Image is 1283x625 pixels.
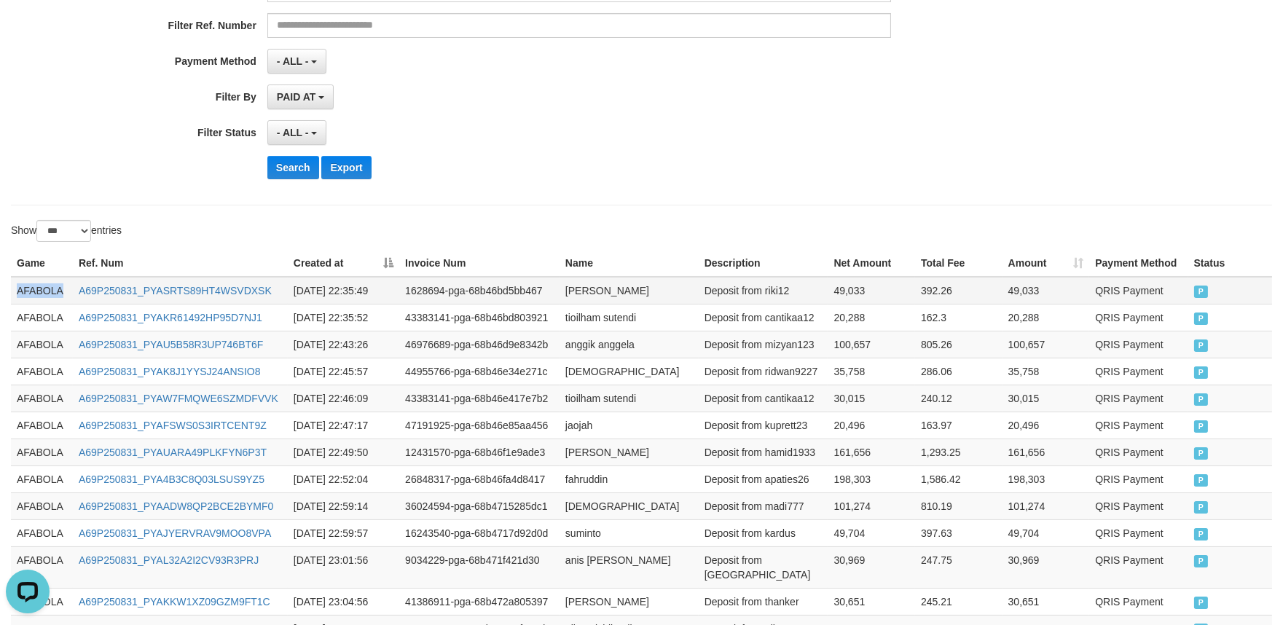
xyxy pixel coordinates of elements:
td: 30,015 [1003,385,1090,412]
td: 101,274 [828,492,915,519]
td: 810.19 [915,492,1003,519]
span: PAID [1194,528,1209,541]
td: 49,033 [1003,277,1090,304]
td: QRIS Payment [1089,546,1188,588]
button: Open LiveChat chat widget [6,6,50,50]
a: A69P250831_PYAKKW1XZ09GZM9FT1C [79,596,270,608]
button: Search [267,156,319,179]
td: QRIS Payment [1089,519,1188,546]
td: tioilham sutendi [560,304,699,331]
td: tioilham sutendi [560,385,699,412]
td: [DATE] 22:46:09 [288,385,399,412]
td: 101,274 [1003,492,1090,519]
a: A69P250831_PYASRTS89HT4WSVDXSK [79,285,272,296]
td: jaojah [560,412,699,439]
th: Invoice Num [399,250,560,277]
span: PAID AT [277,91,315,103]
td: QRIS Payment [1089,492,1188,519]
th: Description [699,250,828,277]
td: 247.75 [915,546,1003,588]
td: [DATE] 22:59:57 [288,519,399,546]
td: 36024594-pga-68b4715285dc1 [399,492,560,519]
th: Ref. Num [73,250,288,277]
td: QRIS Payment [1089,465,1188,492]
td: 30,651 [1003,588,1090,615]
td: 16243540-pga-68b4717d92d0d [399,519,560,546]
button: - ALL - [267,120,326,145]
td: AFABOLA [11,277,73,304]
td: 161,656 [828,439,915,465]
td: 43383141-pga-68b46bd803921 [399,304,560,331]
select: Showentries [36,220,91,242]
td: 35,758 [1003,358,1090,385]
td: 12431570-pga-68b46f1e9ade3 [399,439,560,465]
td: [DATE] 23:01:56 [288,546,399,588]
td: [DATE] 22:59:14 [288,492,399,519]
td: QRIS Payment [1089,412,1188,439]
td: 1,586.42 [915,465,1003,492]
th: Name [560,250,699,277]
th: Payment Method [1089,250,1188,277]
td: 49,704 [828,519,915,546]
td: Deposit from cantikaa12 [699,304,828,331]
td: Deposit from [GEOGRAPHIC_DATA] [699,546,828,588]
td: QRIS Payment [1089,588,1188,615]
td: QRIS Payment [1089,277,1188,304]
td: Deposit from mizyan123 [699,331,828,358]
td: 30,015 [828,385,915,412]
td: AFABOLA [11,439,73,465]
th: Game [11,250,73,277]
td: AFABOLA [11,492,73,519]
td: [PERSON_NAME] [560,277,699,304]
td: 43383141-pga-68b46e417e7b2 [399,385,560,412]
td: 20,496 [1003,412,1090,439]
td: AFABOLA [11,385,73,412]
span: PAID [1194,312,1209,325]
td: 100,657 [828,331,915,358]
td: 161,656 [1003,439,1090,465]
td: QRIS Payment [1089,385,1188,412]
td: [PERSON_NAME] [560,439,699,465]
td: 163.97 [915,412,1003,439]
td: 245.21 [915,588,1003,615]
th: Total Fee [915,250,1003,277]
td: 30,651 [828,588,915,615]
td: Deposit from kardus [699,519,828,546]
td: AFABOLA [11,519,73,546]
th: Amount: activate to sort column ascending [1003,250,1090,277]
td: [DEMOGRAPHIC_DATA] [560,358,699,385]
span: PAID [1194,366,1209,379]
span: - ALL - [277,55,309,67]
a: A69P250831_PYAUARA49PLKFYN6P3T [79,447,267,458]
td: [DATE] 22:47:17 [288,412,399,439]
span: PAID [1194,501,1209,514]
td: 49,704 [1003,519,1090,546]
td: [DATE] 22:35:49 [288,277,399,304]
td: AFABOLA [11,304,73,331]
td: Deposit from kuprett23 [699,412,828,439]
td: 20,288 [1003,304,1090,331]
span: PAID [1194,597,1209,609]
td: Deposit from ridwan9227 [699,358,828,385]
td: [DATE] 23:04:56 [288,588,399,615]
td: [DATE] 22:35:52 [288,304,399,331]
td: [DATE] 22:43:26 [288,331,399,358]
a: A69P250831_PYAW7FMQWE6SZMDFVVK [79,393,278,404]
span: PAID [1194,286,1209,298]
td: 30,969 [1003,546,1090,588]
td: 20,496 [828,412,915,439]
td: 49,033 [828,277,915,304]
a: A69P250831_PYA4B3C8Q03LSUS9YZ5 [79,473,264,485]
td: 35,758 [828,358,915,385]
a: A69P250831_PYAU5B58R3UP746BT6F [79,339,263,350]
th: Created at: activate to sort column descending [288,250,399,277]
td: [DEMOGRAPHIC_DATA] [560,492,699,519]
a: A69P250831_PYAADW8QP2BCE2BYMF0 [79,500,273,512]
span: PAID [1194,393,1209,406]
span: PAID [1194,447,1209,460]
td: 198,303 [1003,465,1090,492]
td: QRIS Payment [1089,304,1188,331]
a: A69P250831_PYAKR61492HP95D7NJ1 [79,312,262,323]
td: Deposit from thanker [699,588,828,615]
td: AFABOLA [11,358,73,385]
